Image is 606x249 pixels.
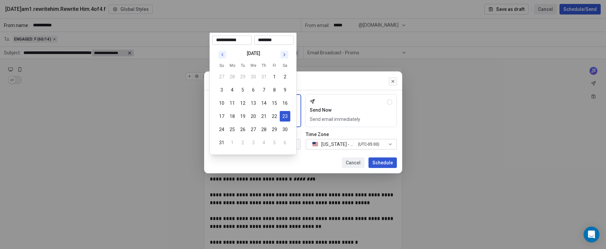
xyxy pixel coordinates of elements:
[216,98,227,108] button: 10
[238,71,248,82] button: 29
[248,111,259,122] button: 20
[248,98,259,108] button: 13
[227,62,238,69] th: Monday
[216,137,227,148] button: 31
[259,137,269,148] button: 4
[227,85,238,95] button: 4
[259,111,269,122] button: 21
[248,62,259,69] th: Wednesday
[248,124,259,135] button: 27
[269,85,280,95] button: 8
[227,137,238,148] button: 1
[269,124,280,135] button: 29
[216,124,227,135] button: 24
[248,71,259,82] button: 30
[238,85,248,95] button: 5
[238,98,248,108] button: 12
[238,124,248,135] button: 26
[218,50,227,59] button: Go to previous month
[269,98,280,108] button: 15
[280,137,290,148] button: 6
[280,62,290,69] th: Saturday
[238,111,248,122] button: 19
[259,85,269,95] button: 7
[259,62,269,69] th: Thursday
[248,85,259,95] button: 6
[227,71,238,82] button: 28
[248,137,259,148] button: 3
[259,98,269,108] button: 14
[280,124,290,135] button: 30
[238,137,248,148] button: 2
[216,111,227,122] button: 17
[269,62,280,69] th: Friday
[280,111,290,122] button: 23
[227,124,238,135] button: 25
[280,98,290,108] button: 16
[280,85,290,95] button: 9
[280,71,290,82] button: 2
[216,71,227,82] button: 27
[269,111,280,122] button: 22
[216,85,227,95] button: 3
[216,62,227,69] th: Sunday
[280,50,289,59] button: Go to next month
[259,124,269,135] button: 28
[247,50,260,57] div: [DATE]
[238,62,248,69] th: Tuesday
[269,137,280,148] button: 5
[227,111,238,122] button: 18
[269,71,280,82] button: 1
[227,98,238,108] button: 11
[259,71,269,82] button: 31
